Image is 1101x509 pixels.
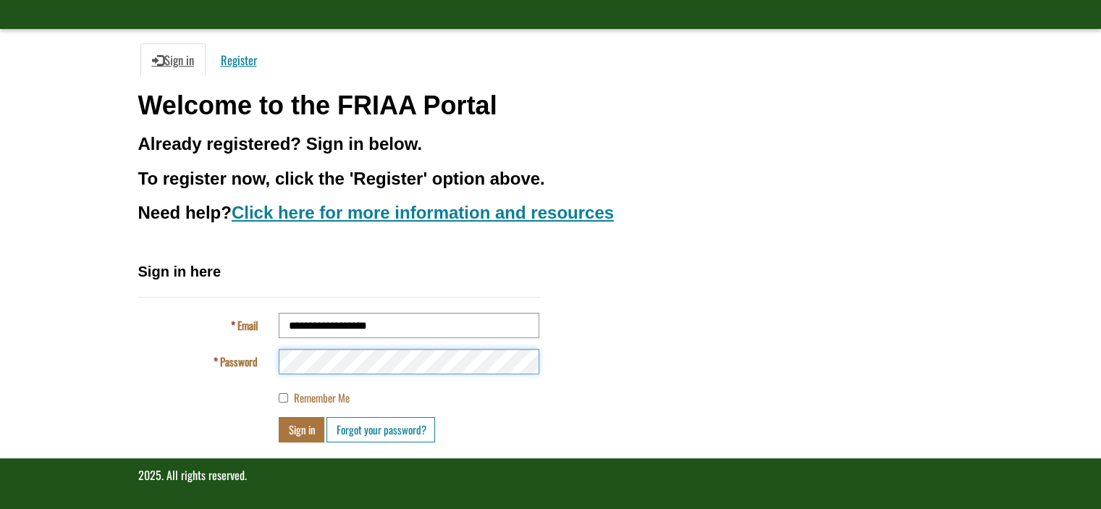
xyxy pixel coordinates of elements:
[209,43,269,77] a: Register
[232,203,614,222] a: Click here for more information and resources
[138,467,963,484] p: 2025
[138,91,963,120] h1: Welcome to the FRIAA Portal
[138,264,221,279] span: Sign in here
[138,203,963,222] h3: Need help?
[140,43,206,77] a: Sign in
[161,466,247,484] span: . All rights reserved.
[138,135,963,153] h3: Already registered? Sign in below.
[279,417,324,442] button: Sign in
[138,169,963,188] h3: To register now, click the 'Register' option above.
[293,390,349,405] span: Remember Me
[279,393,288,403] input: Remember Me
[326,417,435,442] a: Forgot your password?
[219,353,257,369] span: Password
[237,317,257,333] span: Email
